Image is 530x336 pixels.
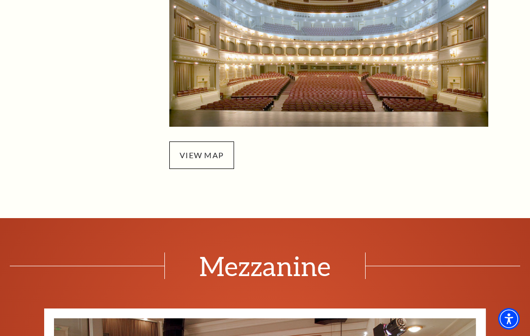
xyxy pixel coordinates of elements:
[164,252,366,279] span: Mezzanine
[498,308,520,330] div: Accessibility Menu
[169,149,234,160] a: view map - open in a new tab
[169,141,234,169] span: view map
[169,19,488,30] a: Mezzanine Seating - open in a new tab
